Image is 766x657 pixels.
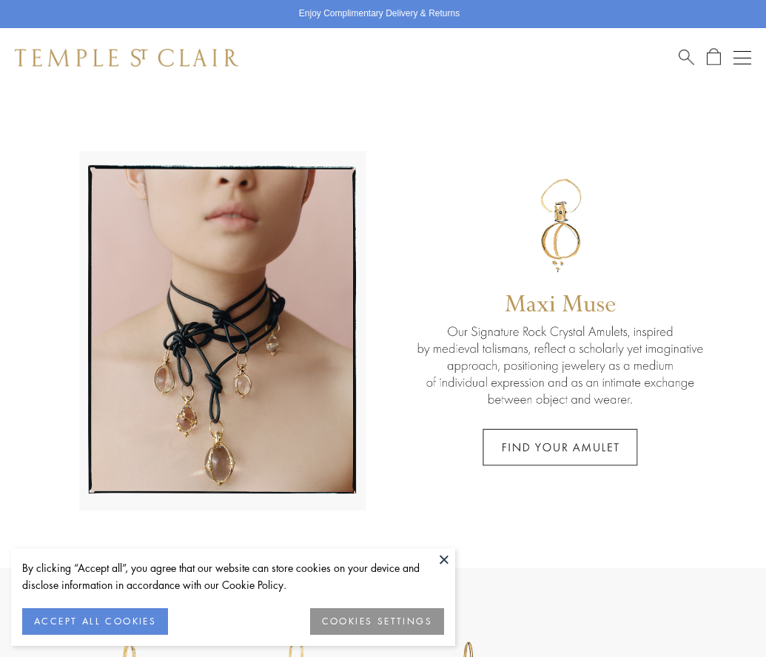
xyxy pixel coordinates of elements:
p: Enjoy Complimentary Delivery & Returns [299,7,460,21]
a: Open Shopping Bag [707,48,721,67]
button: ACCEPT ALL COOKIES [22,608,168,635]
button: Open navigation [733,49,751,67]
button: COOKIES SETTINGS [310,608,444,635]
a: Search [679,48,694,67]
img: Temple St. Clair [15,49,238,67]
div: By clicking “Accept all”, you agree that our website can store cookies on your device and disclos... [22,559,444,593]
